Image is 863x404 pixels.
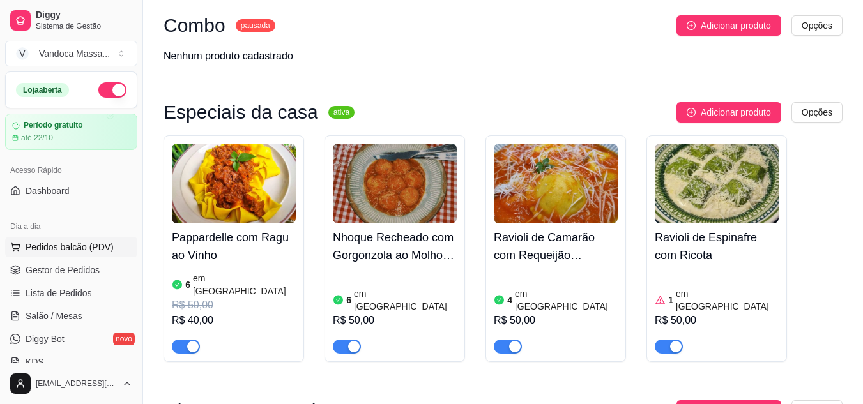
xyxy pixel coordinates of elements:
[354,287,457,313] article: em [GEOGRAPHIC_DATA]
[26,241,114,253] span: Pedidos balcão (PDV)
[5,306,137,326] a: Salão / Mesas
[36,378,117,389] span: [EMAIL_ADDRESS][DOMAIN_NAME]
[185,278,190,291] article: 6
[676,102,781,123] button: Adicionar produto
[36,10,132,21] span: Diggy
[21,133,53,143] article: até 22/10
[24,121,83,130] article: Período gratuito
[5,216,137,237] div: Dia a dia
[494,228,618,264] h4: Ravioli de Camarão com Requeijão Cremoso ao Molho Sugo
[346,294,351,306] article: 6
[172,297,296,313] div: R$ 50,00
[668,294,673,306] article: 1
[515,287,618,313] article: em [GEOGRAPHIC_DATA]
[494,313,618,328] div: R$ 50,00
[687,108,696,117] span: plus-circle
[5,260,137,280] a: Gestor de Pedidos
[172,228,296,264] h4: Pappardelle com Ragu ao Vinho
[791,102,843,123] button: Opções
[5,283,137,303] a: Lista de Pedidos
[164,105,318,120] h3: Especiais da casa
[5,114,137,150] a: Período gratuitoaté 22/10
[164,49,293,64] div: Nenhum produto cadastrado
[164,18,225,33] h3: Combo
[26,184,70,197] span: Dashboard
[494,144,618,223] img: product-image
[507,294,512,306] article: 4
[26,287,92,299] span: Lista de Pedidos
[39,47,110,60] div: Vandoca Massa ...
[26,355,44,368] span: KDS
[687,21,696,30] span: plus-circle
[5,160,137,181] div: Acesso Rápido
[236,19,275,32] sup: pausada
[172,144,296,223] img: product-image
[701,19,771,33] span: Adicionar produto
[676,287,779,313] article: em [GEOGRAPHIC_DATA]
[655,144,779,223] img: product-image
[16,47,29,60] span: V
[5,329,137,349] a: Diggy Botnovo
[26,333,65,345] span: Diggy Bot
[655,228,779,264] h4: Ravioli de Espinafre com Ricota
[26,264,100,276] span: Gestor de Pedidos
[26,310,82,322] span: Salão / Mesas
[36,21,132,31] span: Sistema de Gestão
[333,144,457,223] img: product-image
[802,19,832,33] span: Opções
[701,105,771,119] span: Adicionar produto
[328,106,355,119] sup: ativa
[791,15,843,36] button: Opções
[16,83,69,97] div: Loja aberta
[5,41,137,66] button: Select a team
[193,272,296,297] article: em [GEOGRAPHIC_DATA]
[5,5,137,36] a: DiggySistema de Gestão
[655,313,779,328] div: R$ 50,00
[98,82,126,98] button: Alterar Status
[676,15,781,36] button: Adicionar produto
[5,237,137,257] button: Pedidos balcão (PDV)
[172,313,296,328] div: R$ 40,00
[5,352,137,372] a: KDS
[5,181,137,201] a: Dashboard
[333,228,457,264] h4: Nhoque Recheado com Gorgonzola ao Molho Sugo
[333,313,457,328] div: R$ 50,00
[802,105,832,119] span: Opções
[5,368,137,399] button: [EMAIL_ADDRESS][DOMAIN_NAME]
